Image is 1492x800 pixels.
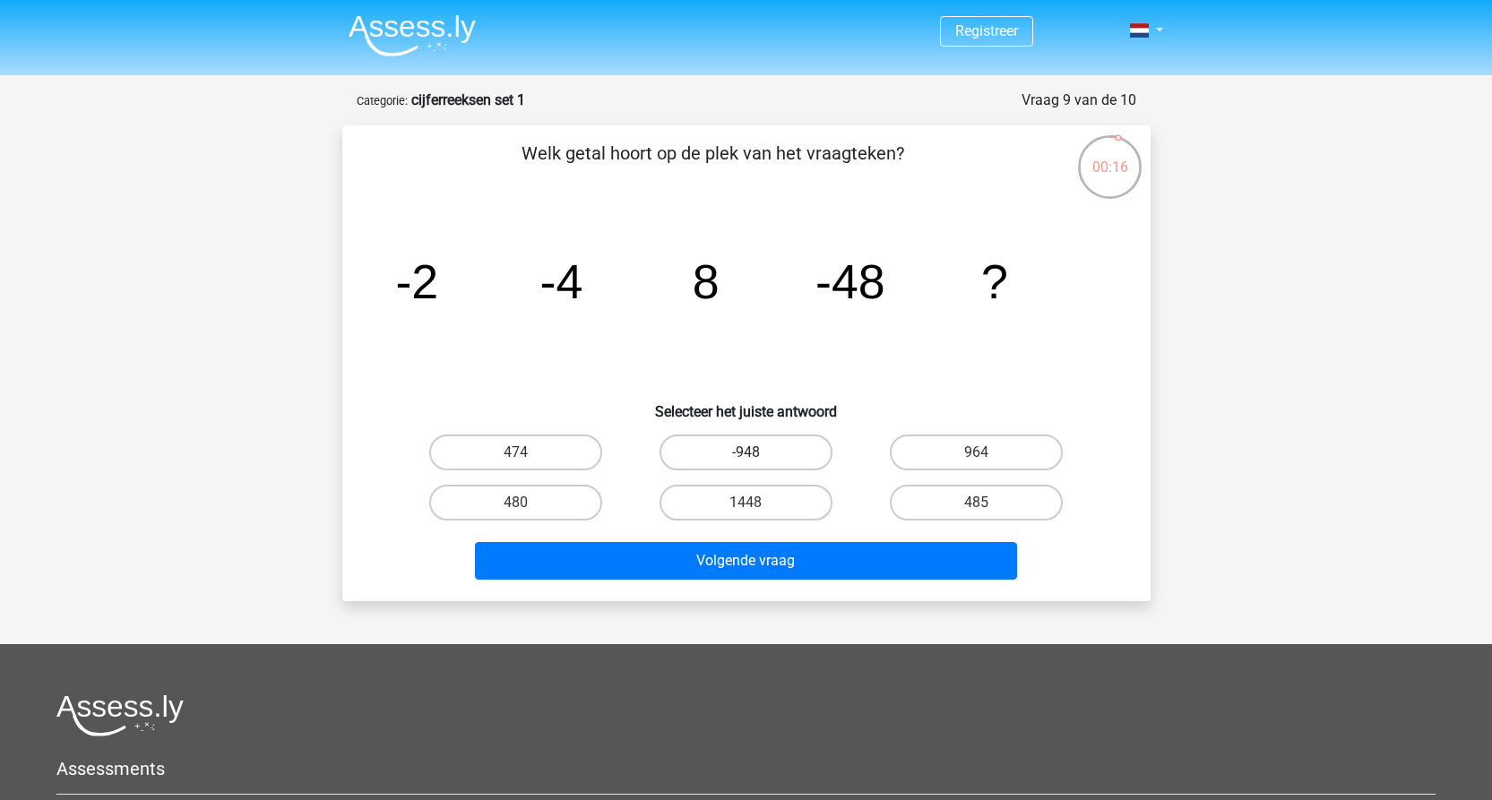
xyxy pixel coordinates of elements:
[371,140,1055,194] p: Welk getal hoort op de plek van het vraagteken?
[539,254,582,308] tspan: -4
[660,434,832,470] label: -948
[981,254,1008,308] tspan: ?
[371,389,1122,420] h6: Selecteer het juiste antwoord
[890,434,1063,470] label: 964
[56,694,184,736] img: Assessly logo
[1022,90,1136,111] div: Vraag 9 van de 10
[395,254,438,308] tspan: -2
[411,91,525,108] strong: cijferreeksen set 1
[815,254,885,308] tspan: -48
[429,434,602,470] label: 474
[692,254,719,308] tspan: 8
[1076,133,1143,178] div: 00:16
[349,14,476,56] img: Assessly
[429,485,602,520] label: 480
[955,22,1018,39] a: Registreer
[56,758,1436,779] h5: Assessments
[660,485,832,520] label: 1448
[890,485,1063,520] label: 485
[357,94,408,108] small: Categorie:
[475,542,1017,580] button: Volgende vraag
